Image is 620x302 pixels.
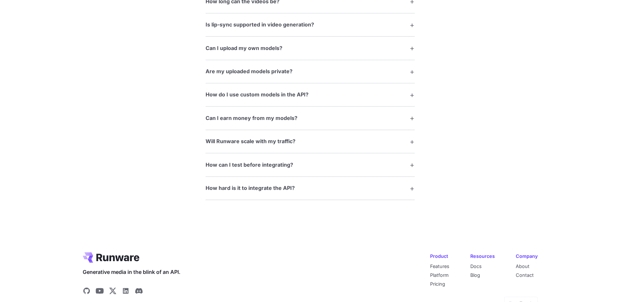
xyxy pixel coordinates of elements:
[109,287,117,297] a: Share on X
[206,114,297,123] h3: Can I earn money from my models?
[516,272,534,278] a: Contact
[430,281,445,287] a: Pricing
[430,263,449,269] a: Features
[516,252,538,260] div: Company
[206,21,314,29] h3: Is lip-sync supported in video generation?
[206,89,415,101] summary: How do I use custom models in the API?
[206,42,415,54] summary: Can I upload my own models?
[206,65,415,78] summary: Are my uploaded models private?
[206,112,415,124] summary: Can I earn money from my models?
[470,263,482,269] a: Docs
[206,44,282,53] h3: Can I upload my own models?
[470,272,480,278] a: Blog
[206,19,415,31] summary: Is lip-sync supported in video generation?
[206,91,309,99] h3: How do I use custom models in the API?
[206,137,295,146] h3: Will Runware scale with my traffic?
[122,287,130,297] a: Share on LinkedIn
[206,67,293,76] h3: Are my uploaded models private?
[470,252,495,260] div: Resources
[135,287,143,297] a: Share on Discord
[83,252,140,263] a: Go to /
[516,263,529,269] a: About
[83,268,180,277] span: Generative media in the blink of an API.
[83,287,91,297] a: Share on GitHub
[96,287,104,297] a: Share on YouTube
[206,182,415,194] summary: How hard is it to integrate the API?
[206,184,295,193] h3: How hard is it to integrate the API?
[206,161,293,169] h3: How can I test before integrating?
[430,252,449,260] div: Product
[430,272,449,278] a: Platform
[206,135,415,148] summary: Will Runware scale with my traffic?
[206,159,415,171] summary: How can I test before integrating?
